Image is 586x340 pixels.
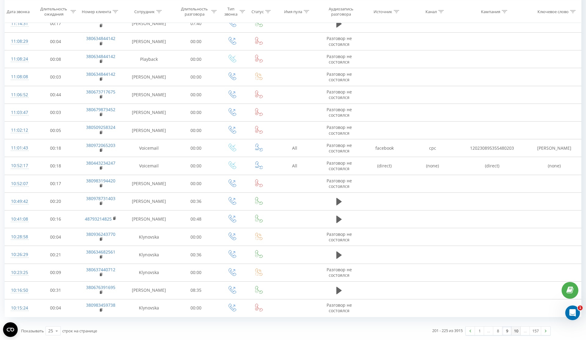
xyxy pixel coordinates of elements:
[33,139,78,157] td: 00:18
[124,281,174,299] td: [PERSON_NAME]
[360,157,408,175] td: (direct)
[327,124,352,136] span: Разговор не состоялся
[174,122,218,139] td: 00:00
[272,157,318,175] td: All
[272,139,318,157] td: All
[432,327,463,334] div: 201 - 225 из 3915
[124,299,174,317] td: Klynovska
[11,53,27,65] div: 11:08:24
[475,327,484,335] a: 1
[124,86,174,104] td: [PERSON_NAME]
[124,15,174,32] td: [PERSON_NAME]
[174,104,218,121] td: 00:00
[528,139,581,157] td: [PERSON_NAME]
[124,50,174,68] td: Playback
[565,305,580,320] iframe: Intercom live chat
[11,35,27,47] div: 11:08:29
[86,302,115,308] a: 380983459738
[33,175,78,192] td: 00:17
[11,178,27,190] div: 10:52:07
[124,210,174,228] td: [PERSON_NAME]
[124,122,174,139] td: [PERSON_NAME]
[86,142,115,148] a: 380972065203
[124,33,174,50] td: [PERSON_NAME]
[174,175,218,192] td: 00:00
[124,68,174,86] td: [PERSON_NAME]
[33,33,78,50] td: 00:04
[481,9,500,14] div: Кампания
[174,246,218,264] td: 00:36
[33,264,78,281] td: 00:09
[124,139,174,157] td: Voicemail
[124,104,174,121] td: [PERSON_NAME]
[174,15,218,32] td: 07:40
[33,281,78,299] td: 00:31
[86,249,115,255] a: 380634682561
[33,68,78,86] td: 00:03
[33,15,78,32] td: 00:17
[528,157,581,175] td: (none)
[530,327,541,335] a: 157
[174,86,218,104] td: 00:00
[124,157,174,175] td: Voicemail
[11,71,27,83] div: 11:08:08
[327,160,352,171] span: Разговор не состоялся
[327,302,352,313] span: Разговор не состоялся
[82,9,111,14] div: Номер клиента
[537,9,569,14] div: Ключевое слово
[86,89,115,95] a: 380673717675
[124,228,174,246] td: Klynovska
[360,139,408,157] td: facebook
[86,231,115,237] a: 380936243770
[409,157,457,175] td: (none)
[124,175,174,192] td: [PERSON_NAME]
[425,9,437,14] div: Канал
[512,327,521,335] a: 10
[86,124,115,130] a: 380509258324
[86,284,115,290] a: 380676391695
[124,246,174,264] td: Klynovska
[327,35,352,47] span: Разговор не состоялся
[174,33,218,50] td: 00:00
[11,284,27,296] div: 10:16:50
[33,192,78,210] td: 00:20
[11,231,27,243] div: 10:28:58
[33,122,78,139] td: 00:05
[11,249,27,261] div: 10:26:29
[86,71,115,77] a: 380634844142
[11,18,27,30] div: 11:14:31
[284,9,302,14] div: Имя пула
[86,178,115,184] a: 380983194420
[33,246,78,264] td: 00:21
[11,124,27,136] div: 11:02:12
[85,216,112,222] a: 48793214825
[327,178,352,189] span: Разговор не состоялся
[327,71,352,82] span: Разговор не состоялся
[11,302,27,314] div: 10:15:24
[33,104,78,121] td: 00:03
[33,228,78,246] td: 00:04
[327,53,352,65] span: Разговор не состоялся
[33,157,78,175] td: 00:18
[174,264,218,281] td: 00:00
[457,139,528,157] td: 120230895355480203
[11,196,27,207] div: 10:49:42
[11,89,27,101] div: 11:06:52
[174,157,218,175] td: 00:00
[124,192,174,210] td: [PERSON_NAME]
[62,328,97,334] span: строк на странице
[327,231,352,243] span: Разговор не состоялся
[174,50,218,68] td: 00:00
[457,157,528,175] td: (direct)
[409,139,457,157] td: cpc
[134,9,155,14] div: Сотрудник
[327,267,352,278] span: Разговор не состоялся
[174,192,218,210] td: 00:36
[86,160,115,166] a: 380443234247
[174,281,218,299] td: 08:35
[327,89,352,100] span: Разговор не состоялся
[174,299,218,317] td: 00:00
[327,142,352,154] span: Разговор не состоялся
[33,210,78,228] td: 00:16
[86,53,115,59] a: 380634844142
